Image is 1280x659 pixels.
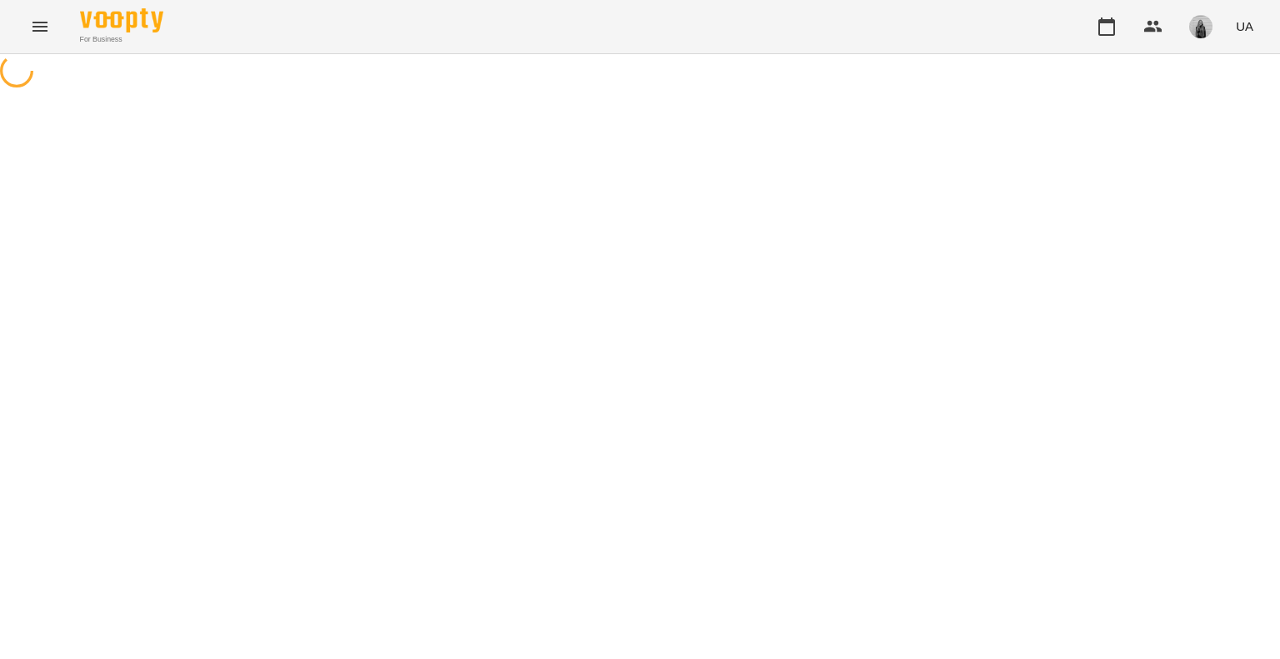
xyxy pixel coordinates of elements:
[1229,11,1260,42] button: UA
[1236,17,1253,35] span: UA
[20,7,60,47] button: Menu
[80,34,163,45] span: For Business
[1189,15,1212,38] img: 465148d13846e22f7566a09ee851606a.jpeg
[80,8,163,32] img: Voopty Logo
